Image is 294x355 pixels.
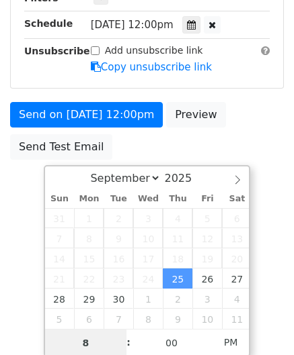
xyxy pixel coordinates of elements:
[133,268,163,289] span: September 24, 2025
[104,268,133,289] span: September 23, 2025
[133,228,163,248] span: September 10, 2025
[222,309,252,329] span: October 11, 2025
[192,228,222,248] span: September 12, 2025
[10,102,163,128] a: Send on [DATE] 12:00pm
[45,195,75,203] span: Sun
[192,208,222,228] span: September 5, 2025
[104,208,133,228] span: September 2, 2025
[74,208,104,228] span: September 1, 2025
[192,309,222,329] span: October 10, 2025
[192,248,222,268] span: September 19, 2025
[227,291,294,355] iframe: Chat Widget
[91,19,174,31] span: [DATE] 12:00pm
[222,248,252,268] span: September 20, 2025
[45,248,75,268] span: September 14, 2025
[222,195,252,203] span: Sat
[105,44,203,58] label: Add unsubscribe link
[222,289,252,309] span: October 4, 2025
[104,248,133,268] span: September 16, 2025
[10,134,112,160] a: Send Test Email
[163,208,192,228] span: September 4, 2025
[45,309,75,329] span: October 5, 2025
[74,228,104,248] span: September 8, 2025
[163,195,192,203] span: Thu
[104,195,133,203] span: Tue
[192,195,222,203] span: Fri
[45,289,75,309] span: September 28, 2025
[133,289,163,309] span: October 1, 2025
[24,18,73,29] strong: Schedule
[133,195,163,203] span: Wed
[133,248,163,268] span: September 17, 2025
[74,289,104,309] span: September 29, 2025
[45,228,75,248] span: September 7, 2025
[161,172,209,185] input: Year
[45,208,75,228] span: August 31, 2025
[74,268,104,289] span: September 22, 2025
[222,228,252,248] span: September 13, 2025
[104,289,133,309] span: September 30, 2025
[74,309,104,329] span: October 6, 2025
[74,195,104,203] span: Mon
[163,228,192,248] span: September 11, 2025
[163,268,192,289] span: September 25, 2025
[222,208,252,228] span: September 6, 2025
[163,309,192,329] span: October 9, 2025
[74,248,104,268] span: September 15, 2025
[104,309,133,329] span: October 7, 2025
[222,268,252,289] span: September 27, 2025
[192,268,222,289] span: September 26, 2025
[166,102,225,128] a: Preview
[192,289,222,309] span: October 3, 2025
[163,248,192,268] span: September 18, 2025
[133,309,163,329] span: October 8, 2025
[133,208,163,228] span: September 3, 2025
[45,268,75,289] span: September 21, 2025
[24,46,90,56] strong: Unsubscribe
[91,61,212,73] a: Copy unsubscribe link
[163,289,192,309] span: October 2, 2025
[104,228,133,248] span: September 9, 2025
